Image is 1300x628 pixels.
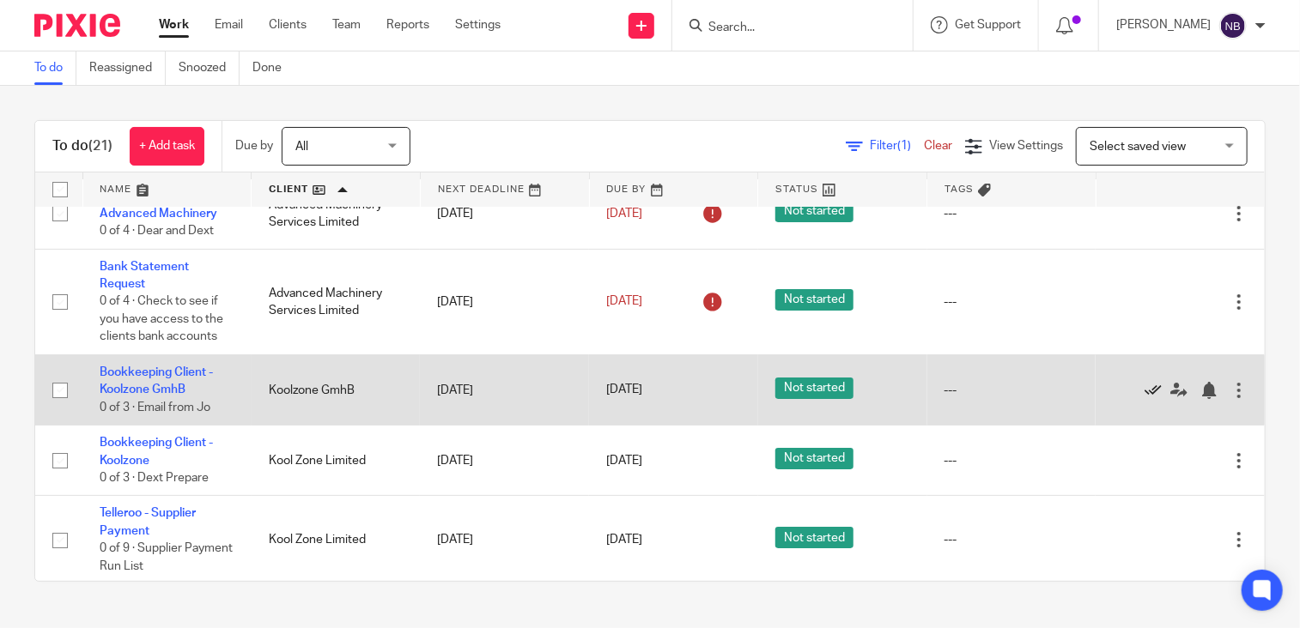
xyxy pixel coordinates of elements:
[34,14,120,37] img: Pixie
[455,16,501,33] a: Settings
[606,296,642,308] span: [DATE]
[989,140,1063,152] span: View Settings
[100,472,209,484] span: 0 of 3 · Dext Prepare
[775,527,854,548] span: Not started
[179,51,240,85] a: Snoozed
[606,384,642,396] span: [DATE]
[775,289,854,311] span: Not started
[88,139,112,153] span: (21)
[332,16,361,33] a: Team
[420,249,589,354] td: [DATE]
[945,184,974,194] span: Tags
[775,377,854,399] span: Not started
[945,293,1079,311] div: ---
[606,534,642,546] span: [DATE]
[420,355,589,426] td: [DATE]
[420,178,589,249] td: [DATE]
[235,137,273,154] p: Due by
[100,261,189,290] a: Bank Statement Request
[252,51,295,85] a: Done
[945,452,1079,469] div: ---
[420,496,589,584] td: [DATE]
[606,208,642,220] span: [DATE]
[606,455,642,467] span: [DATE]
[252,249,421,354] td: Advanced Machinery Services Limited
[100,296,223,343] span: 0 of 4 · Check to see if you have access to the clients bank accounts
[52,137,112,155] h1: To do
[215,16,243,33] a: Email
[420,426,589,496] td: [DATE]
[100,542,233,572] span: 0 of 9 · Supplier Payment Run List
[100,225,214,237] span: 0 of 4 · Dear and Dext
[130,127,204,166] a: + Add task
[252,355,421,426] td: Koolzone GmhB
[707,21,861,36] input: Search
[252,496,421,584] td: Kool Zone Limited
[945,205,1079,222] div: ---
[870,140,924,152] span: Filter
[955,19,1021,31] span: Get Support
[100,437,213,466] a: Bookkeeping Client - Koolzone
[100,366,213,396] a: Bookkeeping Client - Koolzone GmhB
[159,16,189,33] a: Work
[100,402,210,414] span: 0 of 3 · Email from Jo
[252,426,421,496] td: Kool Zone Limited
[945,531,1079,548] div: ---
[775,201,854,222] span: Not started
[89,51,166,85] a: Reassigned
[295,141,308,153] span: All
[100,507,196,536] a: Telleroo - Supplier Payment
[775,448,854,469] span: Not started
[1090,141,1186,153] span: Select saved view
[1219,12,1247,39] img: svg%3E
[100,190,217,220] a: Bookkeeping - Advanced Machinery
[1145,381,1170,398] a: Mark as done
[252,178,421,249] td: Advanced Machinery Services Limited
[269,16,307,33] a: Clients
[386,16,429,33] a: Reports
[34,51,76,85] a: To do
[945,382,1079,399] div: ---
[897,140,911,152] span: (1)
[924,140,952,152] a: Clear
[1116,16,1211,33] p: [PERSON_NAME]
